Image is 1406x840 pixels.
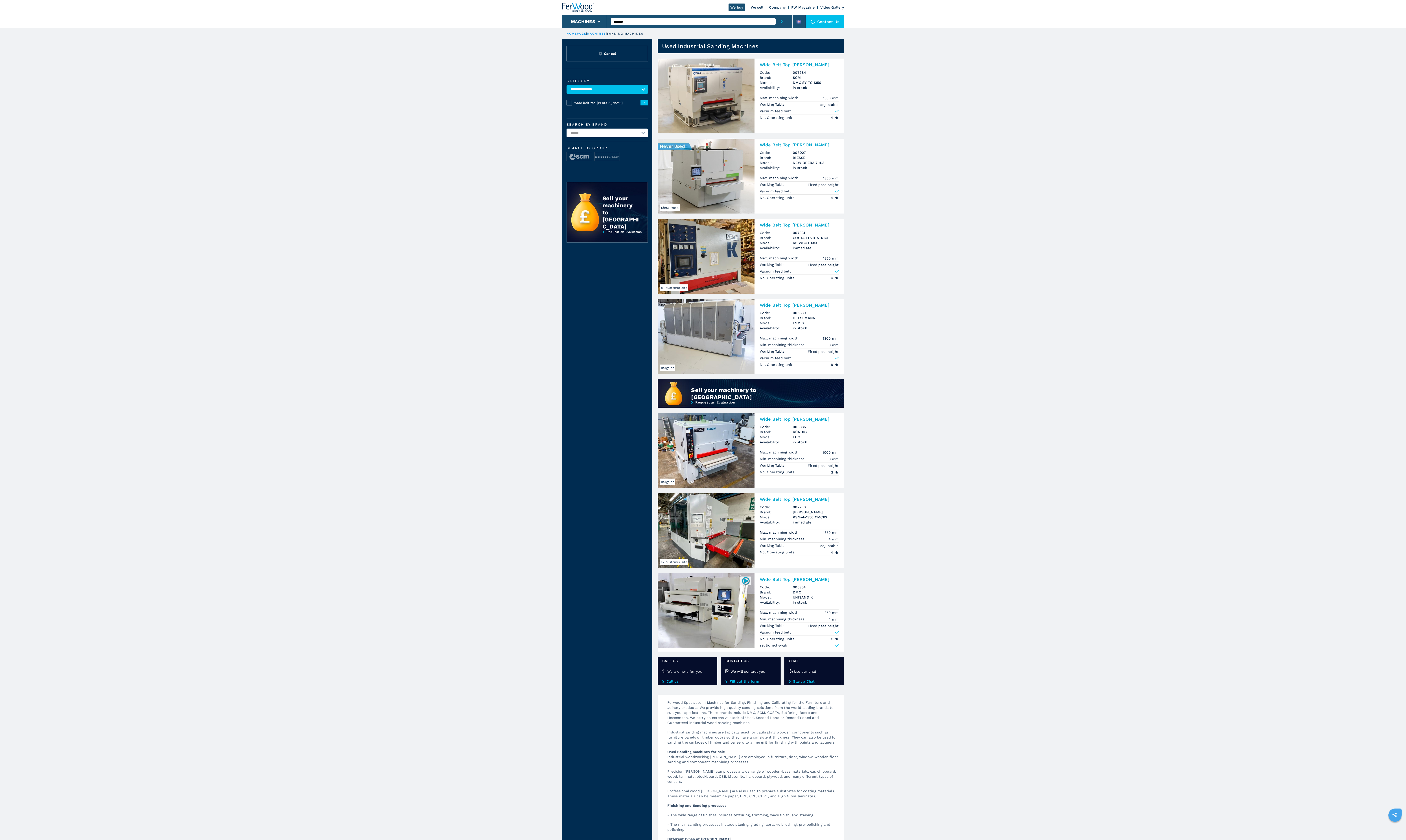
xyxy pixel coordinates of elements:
h3: 005354 [793,585,839,590]
span: Brand: [760,315,793,321]
p: - The main sanding processes include planing, grading, abrasive brushing, pre-polishing and polis... [663,822,844,836]
span: Brand: [760,235,793,240]
em: 8 Nr [831,362,839,367]
span: Search by group [567,146,648,150]
span: Wide belt top [PERSON_NAME] [574,101,640,105]
span: Brand: [760,590,793,595]
p: Vacuum feed belt [760,356,791,361]
p: No. Operating units [760,115,795,120]
em: 5 Nr [831,636,839,641]
span: Model: [760,160,793,165]
span: Model: [760,321,793,326]
p: Working Table [760,349,786,354]
p: Vacuum feed belt [760,109,791,114]
a: machines [587,32,606,35]
span: Availability: [760,165,793,170]
span: Bargains [660,365,675,371]
span: | [606,32,607,35]
p: Working Table [760,102,786,107]
p: No. Operating units [760,550,795,555]
em: Fixed pass height [808,262,839,267]
p: No. Operating units [760,470,795,475]
em: adjustable [820,543,839,548]
div: Contact us [806,15,844,28]
img: We are here for you [662,669,666,673]
img: Wide Belt Top Sanders WEBER KSN-4-1350 CMCP2 [658,493,755,568]
span: Availability: [760,600,793,605]
span: in stock [793,600,839,605]
span: Availability: [760,440,793,445]
span: Code: [760,150,793,155]
span: Code: [760,310,793,315]
span: 7 [640,100,648,105]
em: 4 Nr [831,195,839,200]
span: Call us [662,658,713,663]
a: Wide Belt Top Sanders DMC UNISAND K005354Wide Belt Top [PERSON_NAME]Code:005354Brand:DMCModel:UNI... [658,573,844,652]
button: ResetCancel [567,46,648,61]
button: Machines [571,19,595,24]
span: Model: [760,595,793,600]
span: Code: [760,230,793,235]
button: submit-button [776,15,788,28]
p: Max. machining width [760,530,799,535]
em: 4 Nr [831,550,839,555]
em: 4 mm [828,617,839,622]
h3: KSN-4-1350 CMCP2 [793,515,839,520]
p: Professional wood [PERSON_NAME] are also used to prepare substrates for coating materials. These ... [663,788,844,803]
h3: BIESSE [793,155,839,160]
h1: Used Industrial Sanding Machines [662,43,758,50]
span: Code: [760,70,793,75]
p: Working Table [760,182,786,187]
img: Wide Belt Top Sanders BIESSE NEW OPERA 7-4.3 [658,139,755,214]
p: Ferwood Specialise in Machines for Sanding, Finishing and Calibrating for the Furniture and Joine... [663,700,844,730]
img: Wide Belt Top Sanders HEESEMANN LSM 8 [658,299,755,374]
span: Code: [760,505,793,510]
p: - The wide range of finishes includes texturing, trimming, wave finish, and staining. [663,812,844,822]
em: Fixed pass height [808,463,839,468]
a: We buy [729,4,745,11]
span: Availability: [760,245,793,251]
label: Category [567,79,648,83]
span: ex customer site [660,559,688,565]
span: Availability: [760,85,793,90]
strong: Used Sanding machines for sale [667,750,725,754]
h3: 007931 [793,230,839,235]
span: Code: [760,424,793,429]
em: 4 Nr [831,115,839,120]
a: sharethis [1389,809,1400,820]
span: Model: [760,80,793,85]
span: Availability: [760,326,793,331]
img: Wide Belt Top Sanders COSTA LEVIGATRICI K6 WCCT 1350 [658,219,755,294]
p: Max. machining width [760,96,799,100]
h3: SCM [793,75,839,80]
p: Working Table [760,623,786,628]
img: Reset [599,52,602,55]
h3: ECO [793,435,839,440]
h2: Wide Belt Top [PERSON_NAME] [760,497,839,502]
p: sectioned swab [760,643,787,648]
em: Fixed pass height [808,182,839,187]
h3: 006530 [793,310,839,315]
p: No. Operating units [760,195,795,200]
label: Search by brand [567,123,648,126]
span: Model: [760,515,793,520]
span: Brand: [760,429,793,435]
p: Max. machining width [760,450,799,455]
h3: DMC [793,590,839,595]
h2: Wide Belt Top [PERSON_NAME] [760,142,839,147]
span: in stock [793,85,839,90]
a: Wide Belt Top Sanders SCM DMC SY TC 1350Wide Belt Top [PERSON_NAME]Code:007984Brand:SCMModel:DMC ... [658,59,844,133]
span: Show room [660,204,680,211]
a: Request an Evaluation [658,401,844,415]
a: FW Magazine [791,5,815,9]
img: Wide Belt Top Sanders SCM DMC SY TC 1350 [658,59,755,133]
h4: We will contact you [731,669,765,674]
p: Industrial woodworking [PERSON_NAME] are employed in furniture, door, window, wooden floor sandin... [663,749,844,769]
a: We sell [751,5,764,9]
span: Brand: [760,510,793,515]
em: adjustable [820,102,839,107]
em: 4 Nr [831,275,839,280]
a: Company [769,5,786,9]
span: immediate [793,245,839,251]
h2: Wide Belt Top [PERSON_NAME] [760,302,839,308]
